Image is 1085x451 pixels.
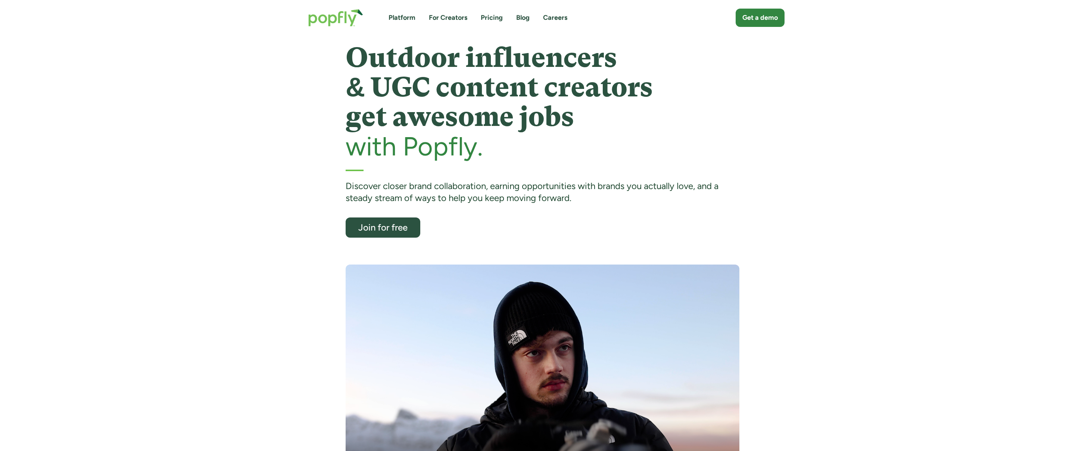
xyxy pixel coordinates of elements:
[543,13,567,22] a: Careers
[736,9,785,27] a: Get a demo
[346,180,739,204] div: Discover closer brand collaboration, earning opportunities with brands you actually love, and a s...
[346,217,420,238] a: Join for free
[301,1,371,34] a: home
[742,13,778,22] div: Get a demo
[352,223,414,232] div: Join for free
[346,43,739,132] h1: Outdoor influencers & UGC content creators get awesome jobs
[389,13,415,22] a: Platform
[481,13,503,22] a: Pricing
[516,13,530,22] a: Blog
[429,13,467,22] a: For Creators
[346,132,739,161] h2: with Popfly.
